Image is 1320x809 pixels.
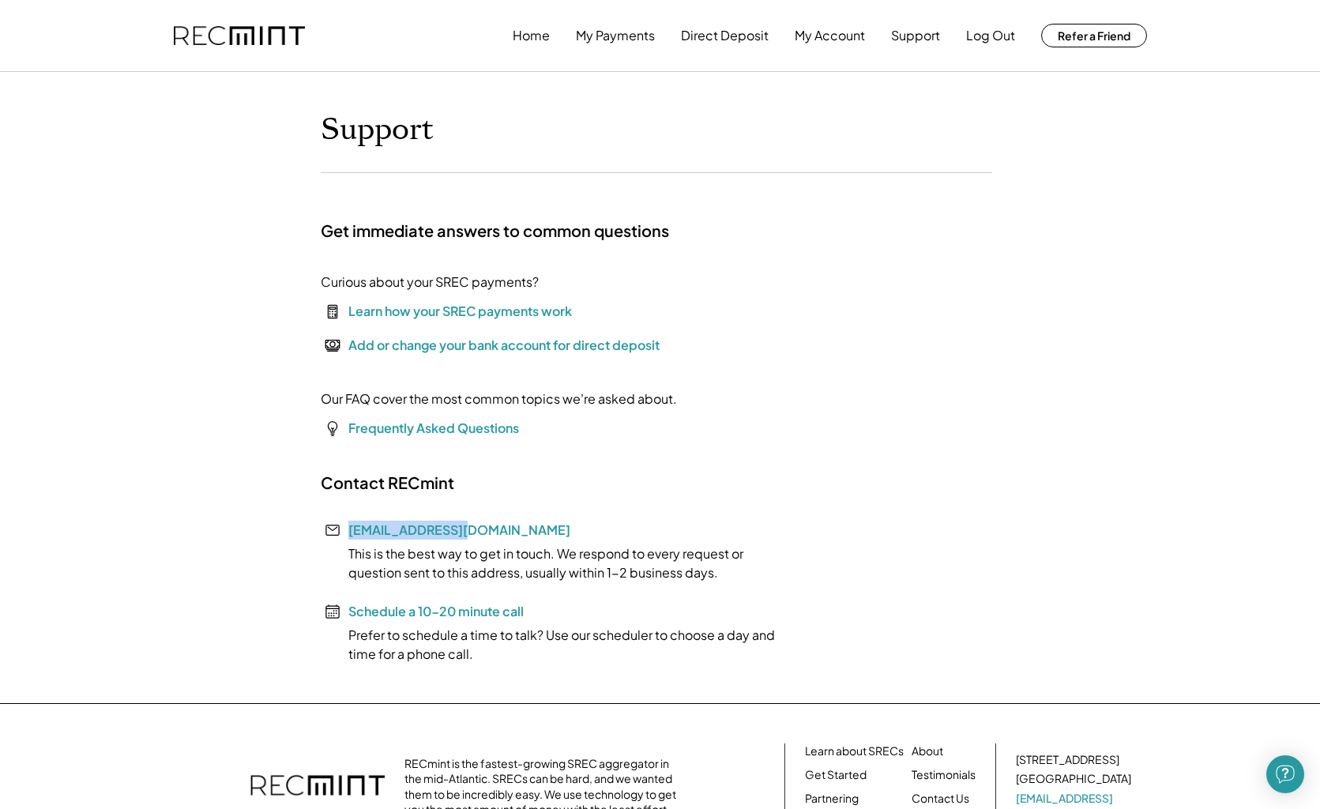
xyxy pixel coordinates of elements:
button: Direct Deposit [681,20,769,51]
button: Refer a Friend [1041,24,1147,47]
div: [STREET_ADDRESS] [1016,752,1119,768]
div: Add or change your bank account for direct deposit [348,336,660,355]
a: Frequently Asked Questions [348,420,519,436]
div: This is the best way to get in touch. We respond to every request or question sent to this addres... [321,544,795,582]
a: Learn about SRECs [805,743,904,759]
a: Schedule a 10-20 minute call [348,603,524,619]
a: About [912,743,943,759]
a: Partnering [805,791,859,807]
h2: Contact RECmint [321,472,454,493]
button: Home [513,20,550,51]
h1: Support [321,111,434,149]
div: Open Intercom Messenger [1266,755,1304,793]
a: Contact Us [912,791,969,807]
button: Log Out [966,20,1015,51]
button: My Payments [576,20,655,51]
img: recmint-logotype%403x.png [174,26,305,46]
div: Our FAQ cover the most common topics we're asked about. [321,389,677,408]
div: Learn how your SREC payments work [348,302,572,321]
button: Support [891,20,940,51]
a: Get Started [805,767,867,783]
a: Testimonials [912,767,976,783]
div: Prefer to schedule a time to talk? Use our scheduler to choose a day and time for a phone call. [321,626,795,664]
div: [GEOGRAPHIC_DATA] [1016,771,1131,787]
button: My Account [795,20,865,51]
div: Curious about your SREC payments? [321,273,539,292]
h2: Get immediate answers to common questions [321,220,669,241]
a: [EMAIL_ADDRESS][DOMAIN_NAME] [348,521,570,538]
